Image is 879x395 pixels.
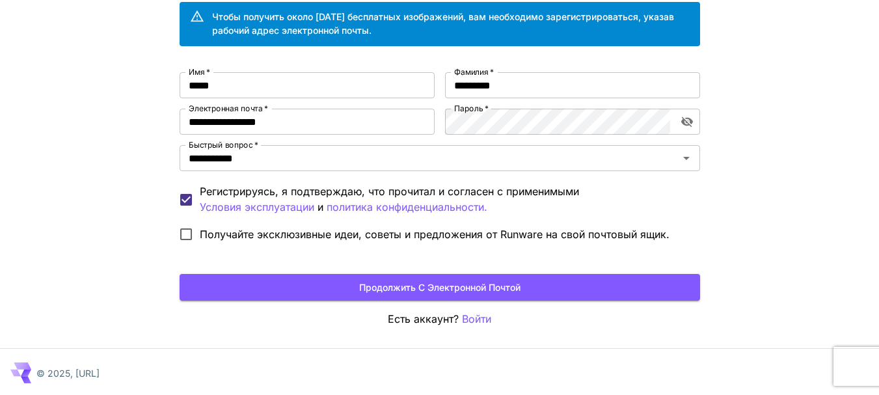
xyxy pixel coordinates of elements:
font: Пароль [454,103,483,113]
font: и [318,200,323,213]
font: Фамилия [454,67,489,77]
font: Есть аккаунт? [388,312,459,325]
button: Войти [462,311,491,327]
button: Регистрируясь, я подтверждаю, что прочитал и согласен с применимыми и политика конфиденциальности. [200,199,314,215]
font: Электронная почта [189,103,262,113]
font: Продолжить с электронной почтой [359,282,521,293]
font: Условия эксплуатации [200,200,314,213]
button: Регистрируясь, я подтверждаю, что прочитал и согласен с применимыми Условия эксплуатации и [327,199,487,215]
button: Открыть [677,149,696,167]
font: © 2025, [URL] [36,368,100,379]
font: политика конфиденциальности. [327,200,487,213]
font: Имя [189,67,205,77]
font: Чтобы получить около [DATE] бесплатных изображений, вам необходимо зарегистрироваться, указав раб... [212,11,674,36]
button: включить видимость пароля [675,110,699,133]
font: Получайте эксклюзивные идеи, советы и предложения от Runware на свой почтовый ящик. [200,228,669,241]
font: Регистрируясь, я подтверждаю, что прочитал и согласен с применимыми [200,185,579,198]
font: Быстрый вопрос [189,140,252,150]
button: Продолжить с электронной почтой [180,274,700,301]
font: Войти [462,312,491,325]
